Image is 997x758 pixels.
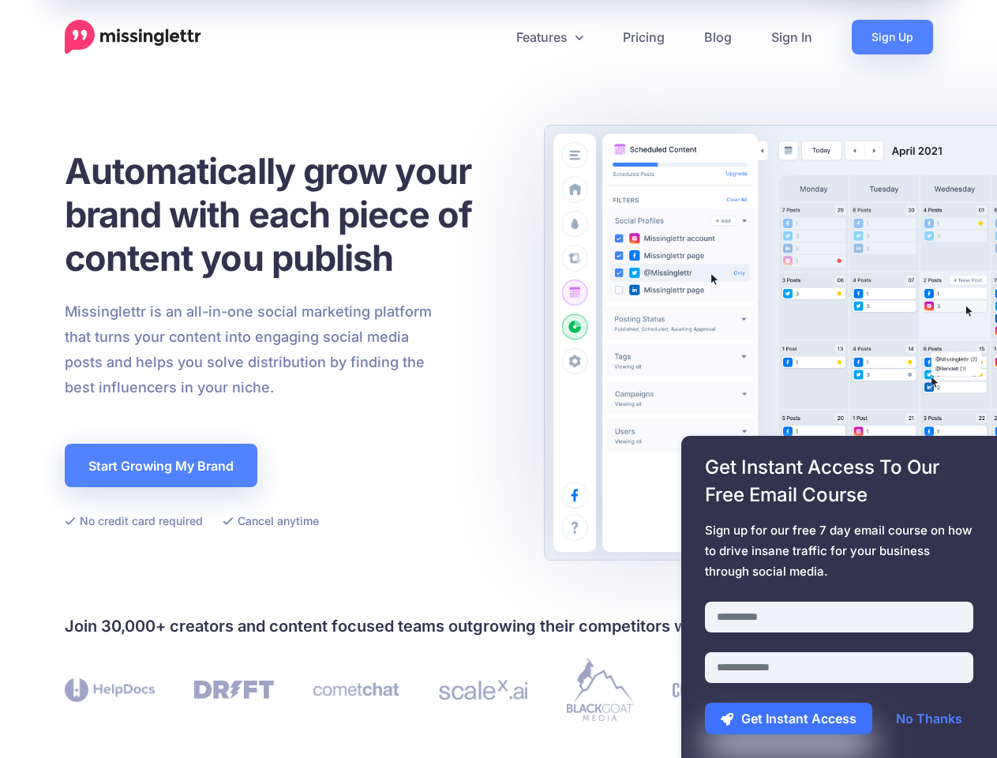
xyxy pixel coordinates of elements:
[705,703,872,734] button: Get Instant Access
[65,444,257,487] a: Start Growing My Brand
[852,20,933,54] a: Sign Up
[65,614,933,639] h4: Join 30,000+ creators and content focused teams outgrowing their competitors with Missinglettr
[65,20,201,54] a: Home
[65,299,433,400] p: Missinglettr is an all-in-one social marketing platform that turns your content into engaging soc...
[65,149,511,280] h1: Automatically grow your brand with each piece of content you publish
[751,20,832,54] a: Sign In
[684,20,751,54] a: Blog
[603,20,684,54] a: Pricing
[880,703,978,734] a: No Thanks
[705,520,973,582] span: Sign up for our free 7 day email course on how to drive insane traffic for your business through ...
[497,20,603,54] a: Features
[705,453,973,508] span: Get Instant Access To Our Free Email Course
